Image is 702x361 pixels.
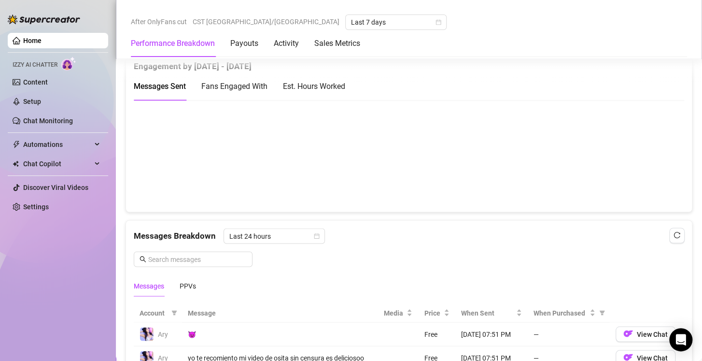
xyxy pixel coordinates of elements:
span: calendar [314,233,320,239]
th: When Sent [455,303,528,322]
button: OFView Chat [616,326,675,342]
img: logo-BBDzfeDw.svg [8,14,80,24]
span: search [140,256,146,262]
a: Settings [23,203,49,211]
span: Last 24 hours [229,229,319,243]
th: Media [378,303,418,322]
div: Sales Metrics [314,38,360,49]
span: CST [GEOGRAPHIC_DATA]/[GEOGRAPHIC_DATA] [193,14,339,29]
span: filter [169,305,179,320]
div: Messages Breakdown [134,228,684,244]
th: Message [182,303,378,322]
div: Activity [274,38,299,49]
th: When Purchased [528,303,610,322]
span: thunderbolt [13,141,20,148]
span: After OnlyFans cut [131,14,187,29]
div: Messages [134,280,164,291]
div: Performance Breakdown [131,38,215,49]
a: Home [23,37,42,44]
a: Content [23,78,48,86]
span: View Chat [637,330,668,338]
span: filter [599,310,605,316]
span: Automations [23,137,92,152]
div: PPVs [180,280,196,291]
span: Chat Copilot [23,156,92,172]
span: Izzy AI Chatter [13,60,57,70]
span: Fans Engaged With [201,82,267,91]
img: Ary [140,327,154,341]
span: reload [674,231,680,238]
span: Last 7 days [351,15,441,29]
span: When Purchased [534,307,588,318]
span: Price [424,307,441,318]
a: Setup [23,98,41,105]
div: Payouts [230,38,258,49]
span: filter [597,305,607,320]
span: filter [171,310,177,316]
img: AI Chatter [61,57,76,71]
img: OF [623,329,633,338]
a: Discover Viral Videos [23,184,88,191]
span: Media [384,307,405,318]
div: Engagement by [DATE] - [DATE] [134,52,684,73]
th: Price [418,303,455,322]
a: Chat Monitoring [23,117,73,125]
span: Ary [158,330,168,338]
img: Chat Copilot [13,160,19,167]
span: Messages Sent [134,82,186,91]
div: Open Intercom Messenger [669,328,692,351]
input: Search messages [148,254,247,264]
a: OFView Chat [616,332,675,340]
td: [DATE] 07:51 PM [455,322,528,346]
div: 😈 [188,329,372,339]
span: When Sent [461,307,514,318]
div: Est. Hours Worked [283,80,345,92]
span: calendar [435,19,441,25]
td: Free [418,322,455,346]
span: Account [140,307,168,318]
td: — [528,322,610,346]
